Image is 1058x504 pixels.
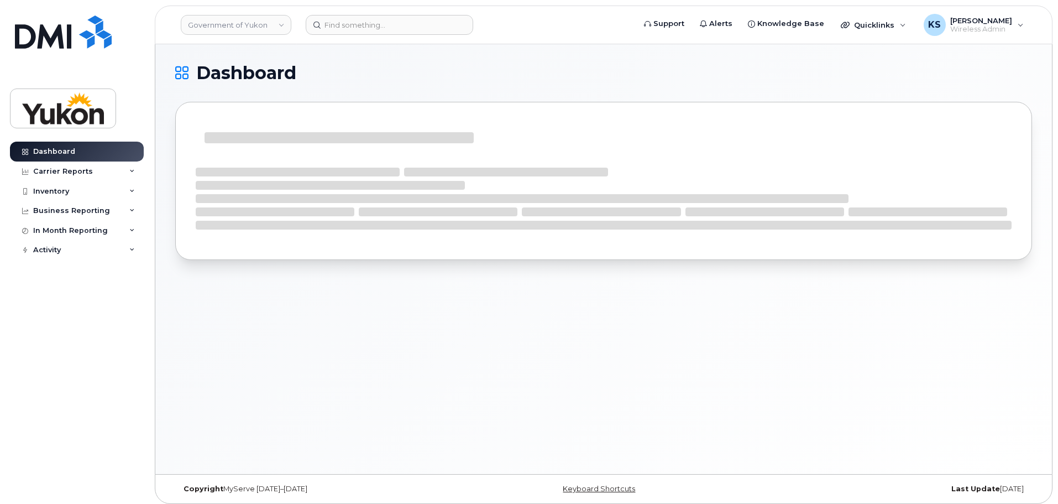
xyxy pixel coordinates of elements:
a: Keyboard Shortcuts [563,485,635,493]
strong: Copyright [184,485,223,493]
div: [DATE] [746,485,1032,493]
span: Dashboard [196,65,296,81]
div: MyServe [DATE]–[DATE] [175,485,461,493]
strong: Last Update [951,485,1000,493]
